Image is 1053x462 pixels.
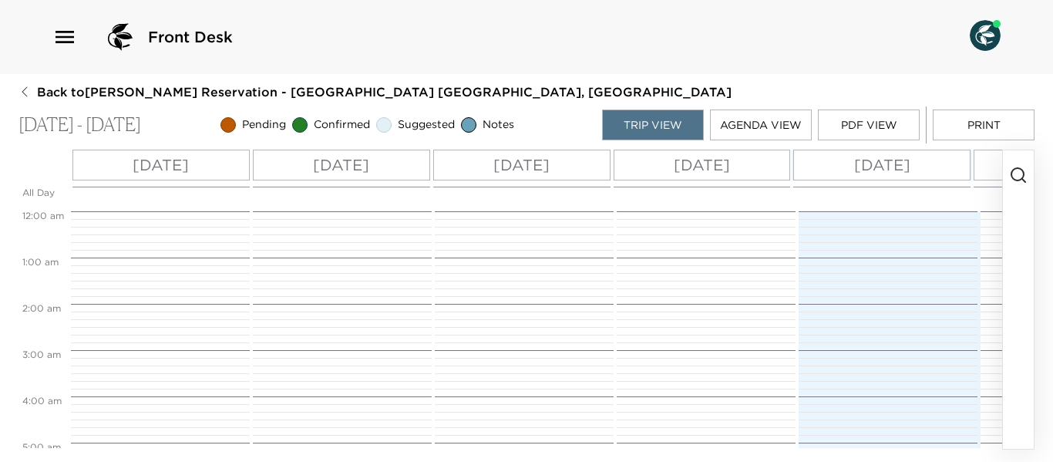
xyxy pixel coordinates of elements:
[433,150,611,180] button: [DATE]
[37,83,732,100] span: Back to [PERSON_NAME] Reservation - [GEOGRAPHIC_DATA] [GEOGRAPHIC_DATA], [GEOGRAPHIC_DATA]
[22,187,67,200] p: All Day
[133,153,189,177] p: [DATE]
[19,114,141,137] p: [DATE] - [DATE]
[314,117,370,133] span: Confirmed
[602,110,704,140] button: Trip View
[253,150,430,180] button: [DATE]
[19,349,65,360] span: 3:00 AM
[19,256,62,268] span: 1:00 AM
[793,150,971,180] button: [DATE]
[493,153,550,177] p: [DATE]
[854,153,910,177] p: [DATE]
[19,441,65,453] span: 5:00 AM
[398,117,455,133] span: Suggested
[674,153,730,177] p: [DATE]
[933,110,1034,140] button: Print
[72,150,250,180] button: [DATE]
[19,395,66,406] span: 4:00 AM
[614,150,791,180] button: [DATE]
[970,20,1001,51] img: User
[19,210,68,221] span: 12:00 AM
[818,110,920,140] button: PDF View
[483,117,514,133] span: Notes
[242,117,286,133] span: Pending
[148,26,233,48] span: Front Desk
[313,153,369,177] p: [DATE]
[19,83,732,100] button: Back to[PERSON_NAME] Reservation - [GEOGRAPHIC_DATA] [GEOGRAPHIC_DATA], [GEOGRAPHIC_DATA]
[19,302,65,314] span: 2:00 AM
[102,19,139,56] img: logo
[710,110,812,140] button: Agenda View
